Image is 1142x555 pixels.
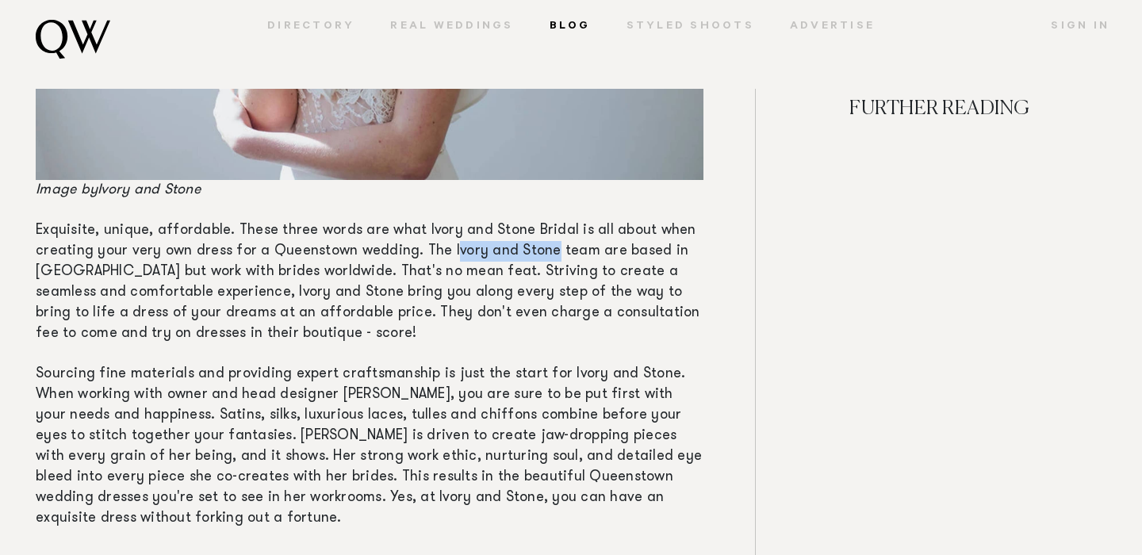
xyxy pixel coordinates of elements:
[36,20,110,59] img: monogram.svg
[608,20,772,34] a: Styled Shoots
[531,20,608,34] a: Blog
[36,183,201,197] em: Image by
[98,183,201,197] span: Ivory and Stone
[373,20,531,34] a: Real Weddings
[772,20,892,34] a: Advertise
[36,367,702,526] span: Sourcing fine materials and providing expert craftsmanship is just the start for Ivory and Stone....
[1033,20,1109,34] a: Sign In
[36,224,700,341] span: Exquisite, unique, affordable. These three words are what Ivory and Stone Bridal is all about whe...
[250,20,373,34] a: Directory
[773,95,1106,178] h4: FURTHER READING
